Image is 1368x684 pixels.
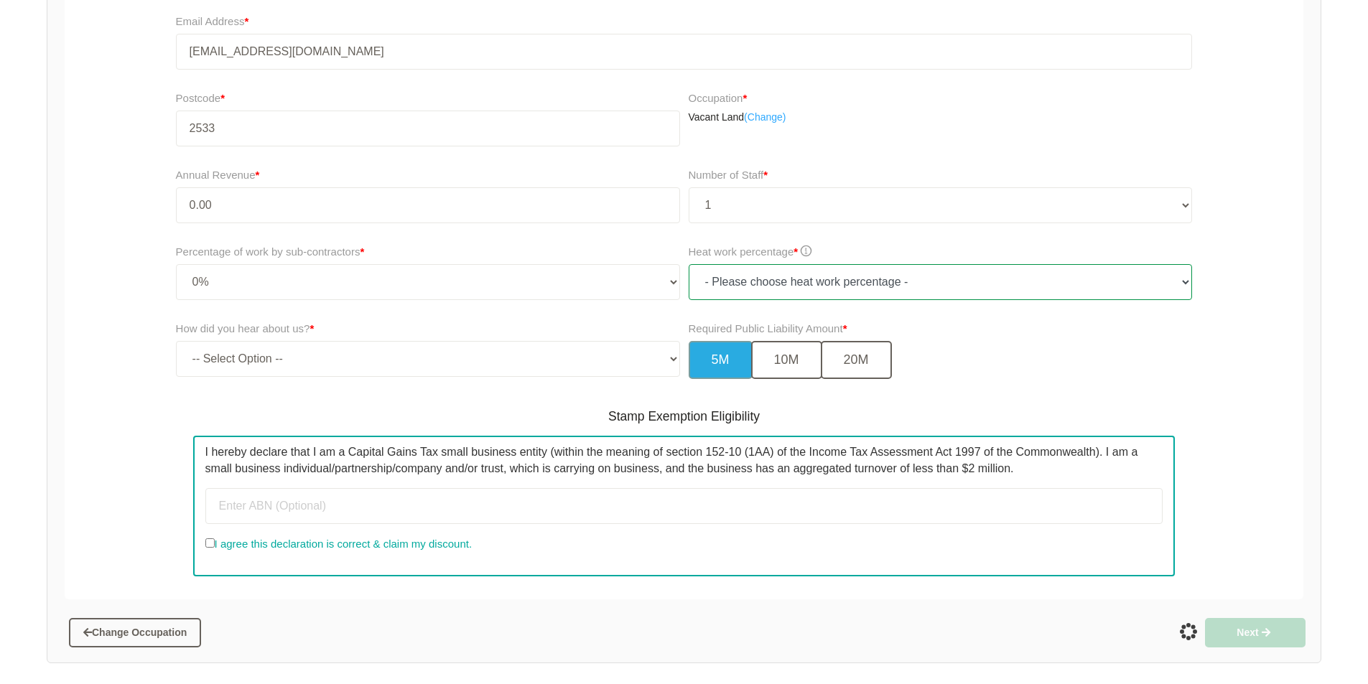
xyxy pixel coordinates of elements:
[205,488,1163,524] input: Enter ABN (Optional)
[1205,618,1306,647] button: Next
[176,111,680,146] input: Your postcode...
[744,111,786,125] a: (Change)
[205,535,472,553] label: I agree this declaration is correct & claim my discount.
[176,399,1193,426] h5: Stamp Exemption Eligibility
[689,341,753,379] button: 5M
[689,90,748,107] label: Occupation
[176,167,260,184] label: Annual Revenue
[689,243,812,261] label: Heat work percentage
[69,618,201,647] button: Change Occupation
[176,187,680,223] input: Annual Revenue
[205,444,1163,477] p: I hereby declare that I am a Capital Gains Tax small business entity (within the meaning of secti...
[689,167,768,184] label: Number of Staff
[821,341,892,379] button: 20M
[176,243,365,261] label: Percentage of work by sub-contractors
[689,111,1193,125] p: Vacant Land
[176,320,315,337] label: How did you hear about us?
[176,34,1193,70] input: Your Email Address
[689,320,847,337] label: Required Public Liability Amount
[205,538,215,548] input: I agree this declaration is correct & claim my discount.
[176,13,249,30] label: Email Address
[176,90,680,107] label: Postcode
[751,341,822,379] button: 10M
